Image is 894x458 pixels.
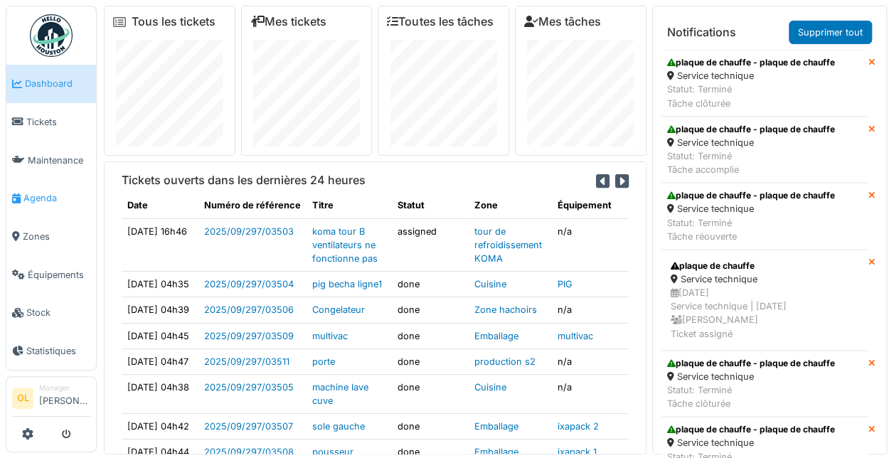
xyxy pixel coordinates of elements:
[6,255,96,294] a: Équipements
[392,348,469,374] td: done
[6,65,96,103] a: Dashboard
[474,279,506,289] a: Cuisine
[6,103,96,142] a: Tickets
[474,331,518,341] a: Emballage
[122,374,198,413] td: [DATE] 04h38
[392,374,469,413] td: done
[667,357,835,370] div: plaque de chauffe - plaque de chauffe
[30,14,73,57] img: Badge_color-CXgf-gQk.svg
[6,218,96,256] a: Zones
[667,123,835,136] div: plaque de chauffe - plaque de chauffe
[667,82,835,110] div: Statut: Terminé Tâche clôturée
[474,304,537,315] a: Zone hachoirs
[26,344,90,358] span: Statistiques
[204,356,289,367] a: 2025/09/297/03511
[312,421,365,432] a: sole gauche
[661,183,868,250] a: plaque de chauffe - plaque de chauffe Service technique Statut: TerminéTâche réouverte
[558,279,573,289] a: PIG
[312,356,335,367] a: porte
[474,447,518,457] a: Emballage
[122,348,198,374] td: [DATE] 04h47
[312,279,382,289] a: pig becha ligne1
[552,218,629,272] td: n/a
[667,136,835,149] div: Service technique
[6,294,96,332] a: Stock
[204,331,294,341] a: 2025/09/297/03509
[469,193,552,218] th: Zone
[661,250,868,351] a: plaque de chauffe Service technique [DATE]Service technique | [DATE] [PERSON_NAME]Ticket assigné
[671,272,859,286] div: Service technique
[312,331,348,341] a: multivac
[6,179,96,218] a: Agenda
[312,226,378,264] a: koma tour B ventilateurs ne fonctionne pas
[26,115,90,129] span: Tickets
[122,174,366,187] h6: Tickets ouverts dans les dernières 24 heures
[667,189,835,202] div: plaque de chauffe - plaque de chauffe
[667,26,736,39] h6: Notifications
[39,383,90,393] div: Manager
[524,15,601,28] a: Mes tâches
[122,218,198,272] td: [DATE] 16h46
[552,297,629,323] td: n/a
[25,77,90,90] span: Dashboard
[667,436,835,449] div: Service technique
[789,21,872,44] a: Supprimer tout
[204,447,294,457] a: 2025/09/297/03508
[122,272,198,297] td: [DATE] 04h35
[667,370,835,383] div: Service technique
[312,304,365,315] a: Congelateur
[667,383,835,410] div: Statut: Terminé Tâche clôturée
[671,286,859,341] div: [DATE] Service technique | [DATE] [PERSON_NAME] Ticket assigné
[26,306,90,319] span: Stock
[552,348,629,374] td: n/a
[28,154,90,167] span: Maintenance
[204,226,294,237] a: 2025/09/297/03503
[474,356,536,367] a: production s2
[12,388,33,409] li: OL
[392,272,469,297] td: done
[204,279,294,289] a: 2025/09/297/03504
[667,69,835,82] div: Service technique
[671,260,859,272] div: plaque de chauffe
[392,297,469,323] td: done
[558,447,597,457] a: ixapack 1
[12,383,90,417] a: OL Manager[PERSON_NAME]
[552,193,629,218] th: Équipement
[250,15,326,28] a: Mes tickets
[558,331,593,341] a: multivac
[23,191,90,205] span: Agenda
[474,382,506,393] a: Cuisine
[28,268,90,282] span: Équipements
[198,193,307,218] th: Numéro de référence
[122,193,198,218] th: Date
[204,421,293,432] a: 2025/09/297/03507
[392,414,469,440] td: done
[474,226,542,264] a: tour de refroidissement KOMA
[558,421,599,432] a: ixapack 2
[661,50,868,117] a: plaque de chauffe - plaque de chauffe Service technique Statut: TerminéTâche clôturée
[132,15,215,28] a: Tous les tickets
[122,297,198,323] td: [DATE] 04h39
[667,149,835,176] div: Statut: Terminé Tâche accomplie
[122,323,198,348] td: [DATE] 04h45
[307,193,392,218] th: Titre
[312,382,368,406] a: machine lave cuve
[39,383,90,413] li: [PERSON_NAME]
[204,382,294,393] a: 2025/09/297/03505
[6,141,96,179] a: Maintenance
[6,332,96,371] a: Statistiques
[392,218,469,272] td: assigned
[23,230,90,243] span: Zones
[667,423,835,436] div: plaque de chauffe - plaque de chauffe
[474,421,518,432] a: Emballage
[204,304,294,315] a: 2025/09/297/03506
[122,414,198,440] td: [DATE] 04h42
[552,374,629,413] td: n/a
[387,15,493,28] a: Toutes les tâches
[661,117,868,183] a: plaque de chauffe - plaque de chauffe Service technique Statut: TerminéTâche accomplie
[667,56,835,69] div: plaque de chauffe - plaque de chauffe
[661,351,868,417] a: plaque de chauffe - plaque de chauffe Service technique Statut: TerminéTâche clôturée
[667,216,835,243] div: Statut: Terminé Tâche réouverte
[667,202,835,215] div: Service technique
[392,193,469,218] th: Statut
